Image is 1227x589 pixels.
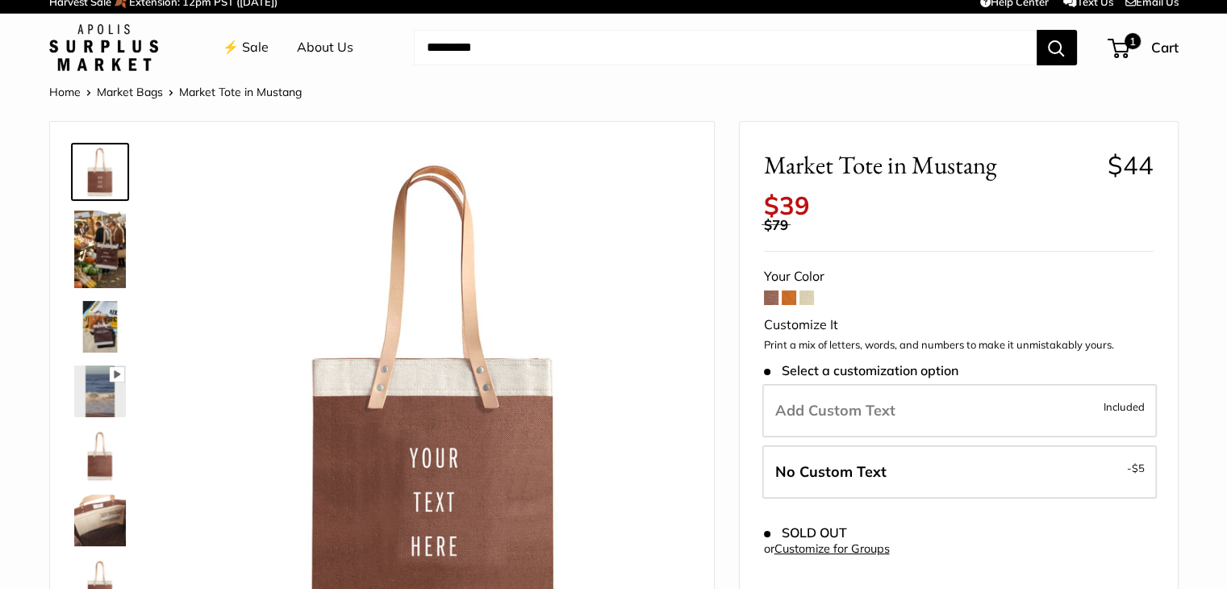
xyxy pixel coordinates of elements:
[764,190,810,221] span: $39
[71,298,129,356] a: Market Tote in Mustang
[71,143,129,201] a: Market Tote in Mustang
[1104,397,1145,416] span: Included
[74,211,126,288] img: Market Tote in Mustang
[764,363,958,378] span: Select a customization option
[775,401,895,420] span: Add Custom Text
[764,150,1096,180] span: Market Tote in Mustang
[762,445,1157,499] label: Leave Blank
[179,85,302,99] span: Market Tote in Mustang
[764,313,1154,337] div: Customize It
[74,430,126,482] img: Market Tote in Mustang
[764,337,1154,353] p: Print a mix of letters, words, and numbers to make it unmistakably yours.
[49,81,302,102] nav: Breadcrumb
[49,24,158,71] img: Apolis: Surplus Market
[1108,149,1154,181] span: $44
[74,495,126,546] img: Market Tote in Mustang
[297,36,353,60] a: About Us
[97,85,163,99] a: Market Bags
[762,384,1157,437] label: Add Custom Text
[49,85,81,99] a: Home
[1132,462,1145,474] span: $5
[1124,33,1140,49] span: 1
[1127,458,1145,478] span: -
[71,362,129,420] a: Market Tote in Mustang
[775,462,887,481] span: No Custom Text
[774,541,890,556] a: Customize for Groups
[764,538,890,560] div: or
[414,30,1037,65] input: Search...
[1037,30,1077,65] button: Search
[74,301,126,353] img: Market Tote in Mustang
[71,491,129,549] a: Market Tote in Mustang
[74,366,126,417] img: Market Tote in Mustang
[764,525,847,541] span: SOLD OUT
[223,36,269,60] a: ⚡️ Sale
[1151,39,1179,56] span: Cart
[764,216,788,233] span: $79
[74,146,126,198] img: Market Tote in Mustang
[764,265,1154,289] div: Your Color
[71,427,129,485] a: Market Tote in Mustang
[1109,35,1179,61] a: 1 Cart
[71,207,129,291] a: Market Tote in Mustang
